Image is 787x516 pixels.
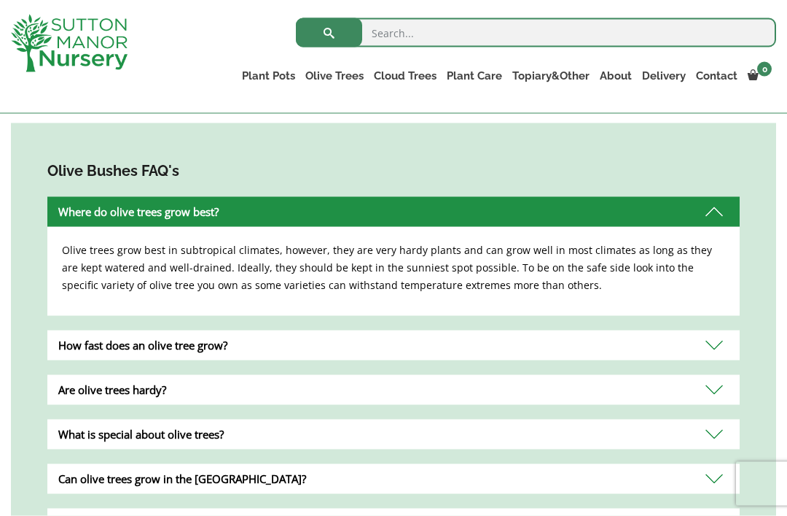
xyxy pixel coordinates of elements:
[507,66,595,86] a: Topiary&Other
[47,420,740,450] div: What is special about olive trees?
[637,66,691,86] a: Delivery
[11,15,128,72] img: logo
[237,66,300,86] a: Plant Pots
[47,160,740,182] h4: Olive Bushes FAQ's
[442,66,507,86] a: Plant Care
[369,66,442,86] a: Cloud Trees
[743,66,776,86] a: 0
[47,375,740,405] div: Are olive trees hardy?
[62,242,725,294] p: Olive trees grow best in subtropical climates, however, they are very hardy plants and can grow w...
[47,197,740,227] div: Where do olive trees grow best?
[757,62,772,77] span: 0
[296,18,776,47] input: Search...
[47,464,740,494] div: Can olive trees grow in the [GEOGRAPHIC_DATA]?
[595,66,637,86] a: About
[300,66,369,86] a: Olive Trees
[691,66,743,86] a: Contact
[47,331,740,361] div: How fast does an olive tree grow?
